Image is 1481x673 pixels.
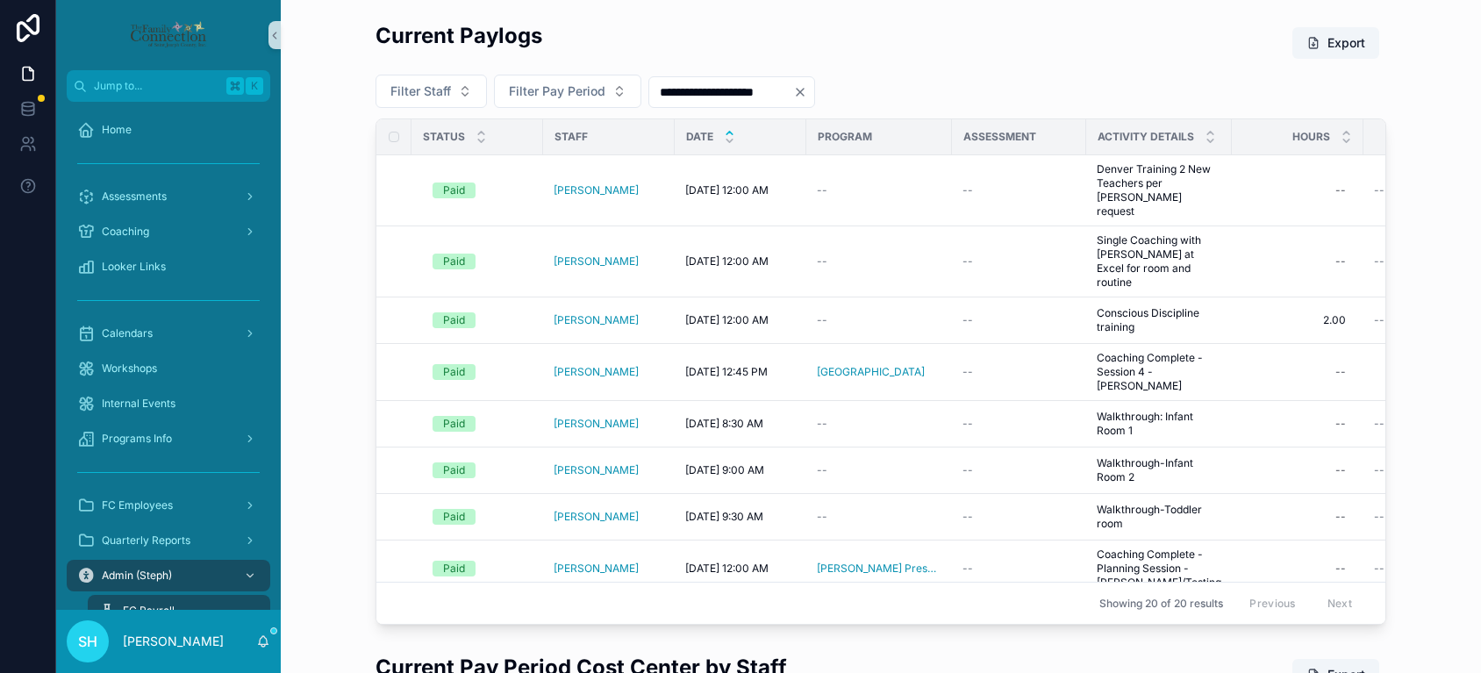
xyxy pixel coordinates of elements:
[685,183,769,197] span: [DATE] 12:00 AM
[1335,562,1346,576] div: --
[443,561,465,576] div: Paid
[376,75,487,108] button: Select Button
[67,318,270,349] a: Calendars
[554,130,588,144] span: Staff
[1097,410,1221,438] span: Walkthrough: Infant Room 1
[962,463,973,477] span: --
[88,595,270,626] a: FC Payroll
[554,562,639,576] a: [PERSON_NAME]
[817,254,827,268] span: --
[423,130,465,144] span: Status
[1374,417,1384,431] span: --
[390,82,451,100] span: Filter Staff
[1374,254,1384,268] span: --
[102,260,166,274] span: Looker Links
[1335,365,1346,379] div: --
[554,183,639,197] a: [PERSON_NAME]
[247,79,261,93] span: K
[67,490,270,521] a: FC Employees
[1098,130,1194,144] span: Activity Details
[67,181,270,212] a: Assessments
[102,225,149,239] span: Coaching
[962,417,973,431] span: --
[962,510,973,524] span: --
[685,562,769,576] span: [DATE] 12:00 AM
[962,254,973,268] span: --
[554,463,639,477] a: [PERSON_NAME]
[1374,463,1384,477] span: --
[963,130,1036,144] span: Assessment
[102,432,172,446] span: Programs Info
[817,510,827,524] span: --
[1292,27,1379,59] button: Export
[443,183,465,198] div: Paid
[443,312,465,328] div: Paid
[102,397,175,411] span: Internal Events
[1374,313,1384,327] span: --
[962,365,973,379] span: --
[962,183,973,197] span: --
[102,123,132,137] span: Home
[1335,417,1346,431] div: --
[102,326,153,340] span: Calendars
[793,85,814,99] button: Clear
[94,79,219,93] span: Jump to...
[376,21,542,50] h2: Current Paylogs
[102,362,157,376] span: Workshops
[443,364,465,380] div: Paid
[123,604,175,618] span: FC Payroll
[554,510,639,524] a: [PERSON_NAME]
[1374,510,1384,524] span: --
[817,365,925,379] a: [GEOGRAPHIC_DATA]
[1335,463,1346,477] div: --
[67,216,270,247] a: Coaching
[554,254,639,268] a: [PERSON_NAME]
[1099,597,1223,611] span: Showing 20 of 20 results
[686,130,713,144] span: Date
[102,533,190,548] span: Quarterly Reports
[123,633,224,650] p: [PERSON_NAME]
[685,510,763,524] span: [DATE] 9:30 AM
[129,21,207,49] img: App logo
[1335,254,1346,268] div: --
[1374,183,1384,197] span: --
[817,562,941,576] a: [PERSON_NAME] Preschool
[554,313,639,327] span: [PERSON_NAME]
[67,353,270,384] a: Workshops
[67,560,270,591] a: Admin (Steph)
[102,498,173,512] span: FC Employees
[67,70,270,102] button: Jump to...K
[1335,510,1346,524] div: --
[67,388,270,419] a: Internal Events
[56,102,281,610] div: scrollable content
[443,416,465,432] div: Paid
[1097,456,1221,484] span: Walkthrough-Infant Room 2
[818,130,872,144] span: Program
[1249,313,1346,327] span: 2.00
[1097,306,1221,334] span: Conscious Discipline training
[685,463,764,477] span: [DATE] 9:00 AM
[1374,562,1384,576] span: --
[1097,351,1221,393] span: Coaching Complete - Session 4 - [PERSON_NAME]
[685,313,769,327] span: [DATE] 12:00 AM
[554,417,639,431] a: [PERSON_NAME]
[67,423,270,455] a: Programs Info
[1097,503,1221,531] span: Walkthrough-Toddler room
[1097,233,1221,290] span: Single Coaching with [PERSON_NAME] at Excel for room and routine
[494,75,641,108] button: Select Button
[554,365,639,379] a: [PERSON_NAME]
[817,417,827,431] span: --
[509,82,605,100] span: Filter Pay Period
[67,114,270,146] a: Home
[1292,130,1330,144] span: Hours
[102,190,167,204] span: Assessments
[78,631,97,652] span: SH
